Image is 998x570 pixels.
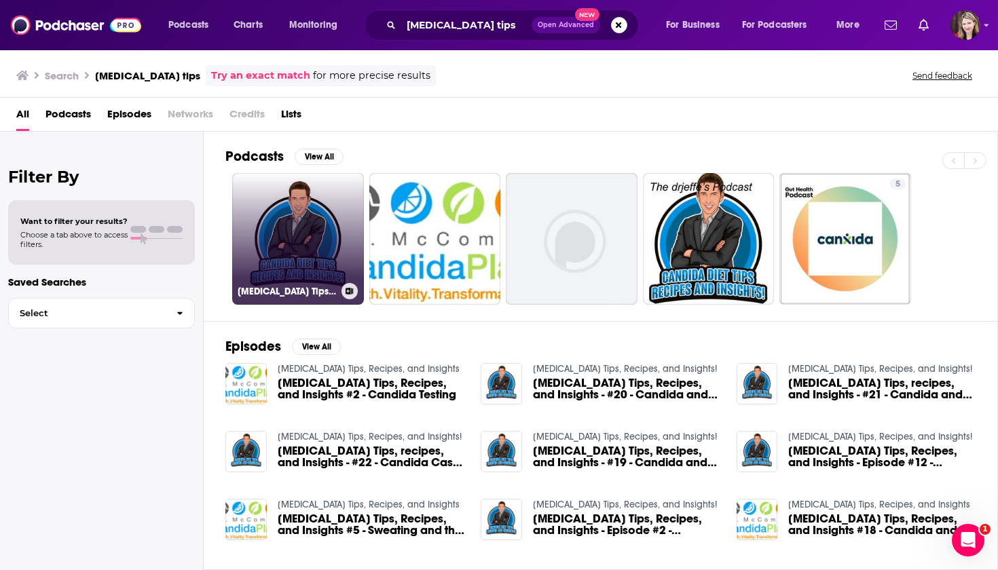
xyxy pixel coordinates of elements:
[950,10,980,40] img: User Profile
[225,148,284,165] h2: Podcasts
[733,14,827,36] button: open menu
[225,431,267,472] img: Candida Diet Tips, recipes, and Insights - #22 - Candida Case Study
[278,513,465,536] a: Candida Diet Tips, Recipes, and Insights #5 - Sweating and the Candida Diet!
[401,14,532,36] input: Search podcasts, credits, & more...
[950,10,980,40] span: Logged in as galaxygirl
[225,363,267,404] img: Candida Diet Tips, Recipes, and Insights #2 - Candida Testing
[532,17,600,33] button: Open AdvancedNew
[280,14,355,36] button: open menu
[225,338,341,355] a: EpisodesView All
[211,68,310,83] a: Try an exact match
[168,16,208,35] span: Podcasts
[533,513,720,536] a: Candida Diet Tips, Recipes, and Insights - Episode #2 - Candida Testing
[225,148,344,165] a: PodcastsView All
[229,103,265,131] span: Credits
[107,103,151,131] a: Episodes
[538,22,594,28] span: Open Advanced
[289,16,337,35] span: Monitoring
[168,103,213,131] span: Networks
[313,68,430,83] span: for more precise results
[827,14,876,36] button: open menu
[20,230,128,249] span: Choose a tab above to access filters.
[11,12,141,38] img: Podchaser - Follow, Share and Rate Podcasts
[533,431,717,442] a: Candida Diet Tips, Recipes, and Insights!
[225,14,271,36] a: Charts
[879,14,902,37] a: Show notifications dropdown
[737,499,778,540] img: Candida Diet Tips, Recipes, and Insights #18 - Candida and Sugars
[895,178,900,191] span: 5
[278,377,465,400] span: [MEDICAL_DATA] Tips, Recipes, and Insights #2 - Candida Testing
[295,149,344,165] button: View All
[45,69,79,82] h3: Search
[788,431,972,442] a: Candida Diet Tips, Recipes, and Insights!
[481,499,522,540] img: Candida Diet Tips, Recipes, and Insights - Episode #2 - Candida Testing
[913,14,934,37] a: Show notifications dropdown
[278,513,465,536] span: [MEDICAL_DATA] Tips, Recipes, and Insights #5 - Sweating and the [MEDICAL_DATA]!
[278,499,460,510] a: Candida Diet Tips, Recipes, and Insights
[9,309,166,318] span: Select
[952,524,984,556] iframe: Intercom live chat
[788,445,976,468] span: [MEDICAL_DATA] Tips, Recipes, and Insights - Episode #12 - Candida Diets and Travel!
[737,363,778,404] img: Candida Diet Tips, recipes, and Insights - #21 - Candida and Biofilms
[20,216,128,226] span: Want to filter your results?
[533,377,720,400] a: Candida Diet Tips, Recipes, and Insights - #20 - Candida and Sinuses
[234,16,263,35] span: Charts
[238,286,336,297] h3: [MEDICAL_DATA] Tips, Recipes, and Insights!
[533,377,720,400] span: [MEDICAL_DATA] Tips, Recipes, and Insights - #20 - Candida and Sinuses
[225,338,281,355] h2: Episodes
[836,16,860,35] span: More
[788,513,976,536] a: Candida Diet Tips, Recipes, and Insights #18 - Candida and Sugars
[481,431,522,472] img: Candida Diet Tips, Recipes, and Insights - #19 - Candida and Pain
[278,445,465,468] span: [MEDICAL_DATA] Tips, recipes, and Insights - #22 - Candida Case Study
[278,363,460,375] a: Candida Diet Tips, Recipes, and Insights
[742,16,807,35] span: For Podcasters
[281,103,301,131] a: Lists
[657,14,737,36] button: open menu
[278,445,465,468] a: Candida Diet Tips, recipes, and Insights - #22 - Candida Case Study
[788,377,976,400] span: [MEDICAL_DATA] Tips, recipes, and Insights - #21 - Candida and Biofilms
[481,363,522,404] img: Candida Diet Tips, Recipes, and Insights - #20 - Candida and Sinuses
[292,339,341,355] button: View All
[533,445,720,468] a: Candida Diet Tips, Recipes, and Insights - #19 - Candida and Pain
[788,499,970,510] a: Candida Diet Tips, Recipes, and Insights
[779,173,911,305] a: 5
[8,275,195,288] p: Saved Searches
[788,513,976,536] span: [MEDICAL_DATA] Tips, Recipes, and Insights #18 - Candida and Sugars
[788,377,976,400] a: Candida Diet Tips, recipes, and Insights - #21 - Candida and Biofilms
[890,178,906,189] a: 5
[45,103,91,131] a: Podcasts
[788,363,972,375] a: Candida Diet Tips, Recipes, and Insights!
[950,10,980,40] button: Show profile menu
[908,70,976,81] button: Send feedback
[278,377,465,400] a: Candida Diet Tips, Recipes, and Insights #2 - Candida Testing
[159,14,226,36] button: open menu
[225,499,267,540] img: Candida Diet Tips, Recipes, and Insights #5 - Sweating and the Candida Diet!
[8,298,195,328] button: Select
[737,431,778,472] img: Candida Diet Tips, Recipes, and Insights - Episode #12 - Candida Diets and Travel!
[533,445,720,468] span: [MEDICAL_DATA] Tips, Recipes, and Insights - #19 - Candida and Pain
[533,363,717,375] a: Candida Diet Tips, Recipes, and Insights!
[95,69,200,82] h3: [MEDICAL_DATA] tips
[8,167,195,187] h2: Filter By
[666,16,720,35] span: For Business
[575,8,599,21] span: New
[980,524,991,535] span: 1
[377,9,652,41] div: Search podcasts, credits, & more...
[533,513,720,536] span: [MEDICAL_DATA] Tips, Recipes, and Insights - Episode #2 - Candida Testing
[533,499,717,510] a: Candida Diet Tips, Recipes, and Insights!
[16,103,29,131] a: All
[788,445,976,468] a: Candida Diet Tips, Recipes, and Insights - Episode #12 - Candida Diets and Travel!
[232,173,364,305] a: [MEDICAL_DATA] Tips, Recipes, and Insights!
